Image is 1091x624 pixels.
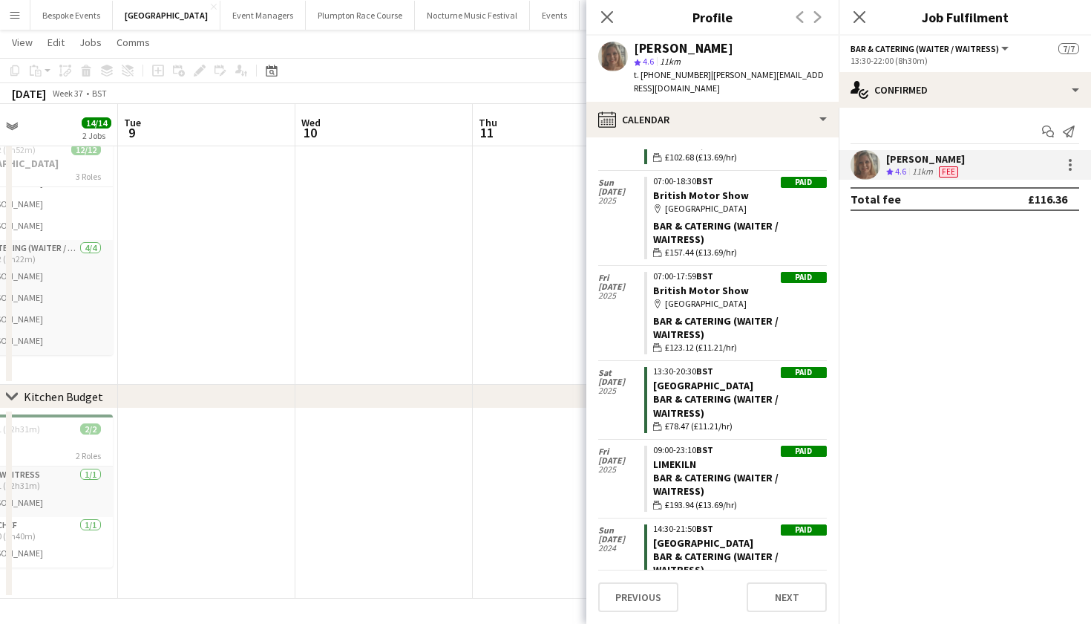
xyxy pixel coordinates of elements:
span: [DATE] [598,456,644,465]
span: 2024 [598,544,644,553]
span: Edit [47,36,65,49]
span: [DATE] [598,282,644,291]
div: 09:00-23:10 [653,446,827,455]
button: Nocturne Music Festival [415,1,530,30]
div: [GEOGRAPHIC_DATA] [653,202,827,215]
span: t. [PHONE_NUMBER] [634,69,711,80]
div: 07:00-17:59 [653,272,827,281]
span: 2 Roles [76,450,101,461]
span: £193.94 (£13.69/hr) [665,498,737,512]
div: 2 Jobs [82,130,111,141]
span: [DATE] [598,535,644,544]
a: LIMEKILN [653,458,696,471]
div: Bar & Catering (Waiter / waitress) [653,550,827,576]
button: Events [530,1,580,30]
button: Plumpton Race Course [306,1,415,30]
div: Paid [781,446,827,457]
span: View [12,36,33,49]
span: BST [696,270,713,282]
div: [PERSON_NAME] [634,42,733,55]
div: 13:30-20:30 [653,367,827,376]
div: Kitchen Budget [24,389,103,404]
span: 14/14 [82,117,111,129]
div: Bar & Catering (Waiter / waitress) [653,392,827,419]
span: BST [696,365,713,377]
button: Bar & Catering (Waiter / waitress) [851,43,1011,54]
span: Fri [598,447,644,456]
span: 2025 [598,196,644,205]
span: Fri [598,273,644,282]
a: View [6,33,39,52]
span: 2025 [598,291,644,300]
span: 12/12 [71,144,101,155]
a: Jobs [73,33,108,52]
span: £78.47 (£11.21/hr) [665,420,733,433]
span: 11km [657,56,684,67]
span: Sun [598,526,644,535]
span: 2/2 [80,423,101,435]
span: 4.6 [643,56,654,67]
span: Jobs [79,36,102,49]
div: [PERSON_NAME] [886,152,965,166]
span: 2025 [598,465,644,474]
div: Bar & Catering (Waiter / waitress) [653,471,827,498]
span: Week 37 [49,88,86,99]
div: Bar & Catering (Waiter / waitress) [653,314,827,341]
span: Tue [124,116,141,129]
span: 11 [476,124,497,141]
div: Paid [781,367,827,378]
a: [GEOGRAPHIC_DATA] [653,379,753,392]
span: BST [696,444,713,455]
span: Comms [117,36,150,49]
button: Millbridge Court [580,1,664,30]
div: Total fee [851,192,901,207]
a: Comms [111,33,156,52]
span: Bar & Catering (Waiter / waitress) [851,43,999,54]
span: BST [696,523,713,534]
span: 4.6 [895,166,906,177]
div: [GEOGRAPHIC_DATA] [653,297,827,311]
button: Next [747,582,827,612]
div: Crew has different fees then in role [936,166,961,178]
div: [DATE] [12,86,46,101]
span: 7/7 [1058,43,1079,54]
div: BST [92,88,107,99]
span: Wed [301,116,321,129]
span: 2025 [598,386,644,395]
span: [DATE] [598,187,644,196]
div: 14:30-21:50 [653,524,827,533]
div: Paid [781,177,827,188]
div: £116.36 [1028,192,1067,207]
h3: Job Fulfilment [839,7,1091,27]
div: Paid [781,524,827,536]
div: Bar & Catering (Waiter / waitress) [653,219,827,246]
span: Sat [598,368,644,377]
span: £123.12 (£11.21/hr) [665,341,737,354]
span: £157.44 (£13.69/hr) [665,246,737,259]
div: Calendar [586,102,839,137]
span: Thu [479,116,497,129]
button: Bespoke Events [30,1,113,30]
span: £102.68 (£13.69/hr) [665,151,737,164]
span: 9 [122,124,141,141]
div: 13:30-22:00 (8h30m) [851,55,1079,66]
a: Edit [42,33,71,52]
span: 3 Roles [76,171,101,182]
button: Event Managers [220,1,306,30]
button: [GEOGRAPHIC_DATA] [113,1,220,30]
a: [GEOGRAPHIC_DATA] [653,536,753,550]
div: 07:00-18:30 [653,177,827,186]
span: Sun [598,178,644,187]
a: British Motor Show [653,189,749,202]
button: Previous [598,582,678,612]
span: 10 [299,124,321,141]
a: British Motor Show [653,284,749,297]
h3: Profile [586,7,839,27]
div: Paid [781,272,827,283]
span: [DATE] [598,377,644,386]
div: 11km [909,166,936,178]
div: Confirmed [839,72,1091,108]
span: Fee [939,166,958,178]
span: | [PERSON_NAME][EMAIL_ADDRESS][DOMAIN_NAME] [634,69,824,94]
span: BST [696,175,713,186]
